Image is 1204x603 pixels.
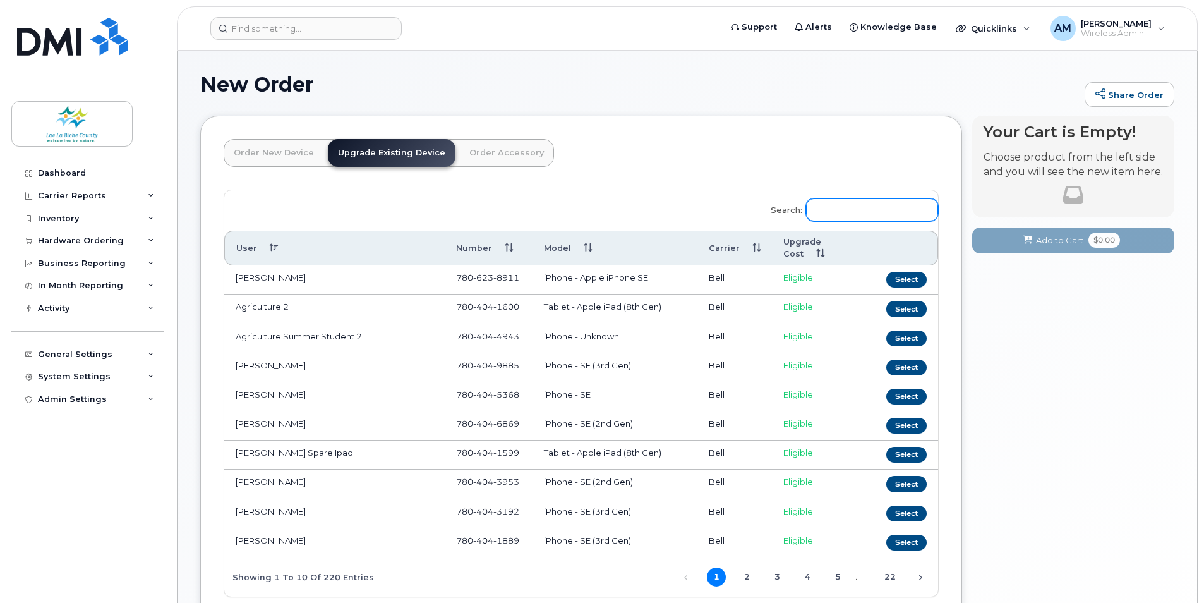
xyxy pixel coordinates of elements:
td: Bell [697,528,772,557]
th: Model: activate to sort column ascending [533,231,697,266]
span: 780 [456,506,519,516]
span: 5368 [493,389,519,399]
a: 2 [737,568,756,587]
span: Eligible [783,360,813,370]
td: Bell [697,382,772,411]
td: [PERSON_NAME] [224,265,445,295]
td: Tablet - Apple iPad (8th Gen) [533,295,697,324]
td: iPhone - SE [533,382,697,411]
div: Showing 1 to 10 of 220 entries [224,566,374,587]
span: 404 [473,448,493,458]
th: User: activate to sort column descending [224,231,445,266]
th: Upgrade Cost: activate to sort column ascending [772,231,874,266]
span: 780 [456,418,519,429]
span: 404 [473,477,493,487]
button: Select [886,418,927,434]
td: Bell [697,324,772,353]
td: iPhone - Unknown [533,324,697,353]
span: 1599 [493,448,519,458]
button: Select [886,272,927,288]
button: Select [886,360,927,375]
td: Bell [697,265,772,295]
span: 1889 [493,535,519,545]
td: iPhone - Apple iPhone SE [533,265,697,295]
span: 623 [473,272,493,283]
span: 780 [456,360,519,370]
td: iPhone - SE (2nd Gen) [533,411,697,441]
button: Select [886,331,927,346]
td: [PERSON_NAME] [224,470,445,499]
span: $0.00 [1088,233,1120,248]
span: 404 [473,535,493,545]
td: Bell [697,353,772,382]
a: Share Order [1085,82,1174,107]
span: Eligible [783,477,813,487]
td: [PERSON_NAME] [224,411,445,441]
span: Eligible [783,448,813,458]
td: Bell [697,470,772,499]
span: 404 [473,301,493,312]
a: 3 [768,568,786,587]
span: 404 [473,389,493,399]
td: Bell [697,411,772,441]
td: Bell [697,441,772,470]
td: [PERSON_NAME] [224,353,445,382]
td: iPhone - SE (3rd Gen) [533,499,697,528]
span: Eligible [783,331,813,341]
button: Select [886,506,927,521]
span: … [847,571,869,582]
input: Search: [806,198,938,221]
span: 6869 [493,418,519,429]
span: 404 [473,331,493,341]
a: Upgrade Existing Device [328,139,455,167]
a: Order Accessory [459,139,554,167]
button: Select [886,301,927,317]
button: Select [886,447,927,463]
td: [PERSON_NAME] Spare Ipad [224,441,445,470]
span: Add to Cart [1036,234,1083,247]
span: Eligible [783,535,813,545]
td: iPhone - SE (3rd Gen) [533,528,697,557]
span: 4943 [493,331,519,341]
td: Agriculture 2 [224,295,445,324]
td: Agriculture Summer Student 2 [224,324,445,353]
td: Bell [697,295,772,324]
span: 404 [473,360,493,370]
a: 4 [798,568,817,587]
span: 780 [456,535,519,545]
a: 1 [707,568,726,587]
th: Number: activate to sort column ascending [445,231,533,266]
span: Eligible [783,506,813,516]
button: Select [886,535,927,551]
button: Add to Cart $0.00 [972,228,1174,253]
td: Tablet - Apple iPad (8th Gen) [533,441,697,470]
button: Select [886,476,927,492]
span: 404 [473,418,493,429]
td: Bell [697,499,772,528]
span: 780 [456,477,519,487]
span: 780 [456,331,519,341]
span: Eligible [783,389,813,399]
th: Carrier: activate to sort column ascending [697,231,772,266]
h1: New Order [200,73,1078,95]
span: 8911 [493,272,519,283]
span: 780 [456,301,519,312]
span: 9885 [493,360,519,370]
td: iPhone - SE (2nd Gen) [533,470,697,499]
span: 3192 [493,506,519,516]
span: Eligible [783,272,813,283]
span: 1600 [493,301,519,312]
a: 5 [828,568,847,587]
span: Eligible [783,418,813,429]
span: Eligible [783,301,813,312]
span: 780 [456,272,519,283]
td: [PERSON_NAME] [224,528,445,557]
td: [PERSON_NAME] [224,499,445,528]
a: Next [911,568,930,587]
h4: Your Cart is Empty! [984,123,1163,140]
span: 3953 [493,477,519,487]
a: Previous [677,568,695,587]
td: iPhone - SE (3rd Gen) [533,353,697,382]
p: Choose product from the left side and you will see the new item here. [984,150,1163,180]
td: [PERSON_NAME] [224,382,445,411]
